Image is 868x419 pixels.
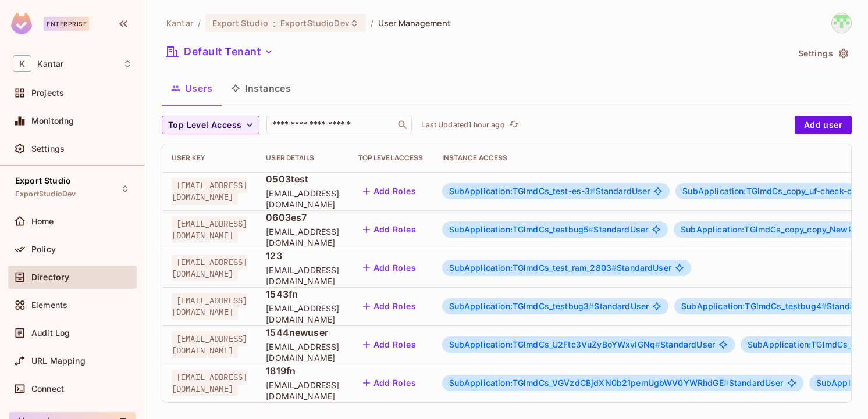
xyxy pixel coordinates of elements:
[358,153,424,163] div: Top Level Access
[31,300,67,310] span: Elements
[795,116,852,134] button: Add user
[832,13,851,33] img: Devesh.Kumar@Kantar.com
[31,217,54,226] span: Home
[505,118,521,132] span: Click to refresh data
[266,341,339,363] span: [EMAIL_ADDRESS][DOMAIN_NAME]
[449,301,595,311] span: SubApplication:TGlmdCs_testbug3
[509,119,519,131] span: refresh
[172,153,247,163] div: User Key
[162,74,222,103] button: Users
[266,364,339,377] span: 1819fn
[588,224,593,234] span: #
[31,328,70,338] span: Audit Log
[172,293,247,320] span: [EMAIL_ADDRESS][DOMAIN_NAME]
[31,144,65,153] span: Settings
[280,17,350,28] span: ExportStudioDev
[449,340,715,349] span: StandardUser
[172,370,247,396] span: [EMAIL_ADDRESS][DOMAIN_NAME]
[15,189,76,199] span: ExportStudioDev
[794,44,852,63] button: Settings
[172,331,247,358] span: [EMAIL_ADDRESS][DOMAIN_NAME]
[266,303,339,325] span: [EMAIL_ADDRESS][DOMAIN_NAME]
[449,378,729,388] span: SubApplication:TGlmdCs_VGVzdCBjdXN0b21pemUgbWV0YWRhdGE
[212,17,268,28] span: Export Studio
[358,182,421,200] button: Add Roles
[589,301,594,311] span: #
[266,153,339,163] div: User Details
[162,116,259,134] button: Top Level Access
[266,288,339,300] span: 1543fn
[37,59,63,69] span: Workspace: Kantar
[15,176,71,185] span: Export Studio
[11,13,32,34] img: SReyMgAAAABJRU5ErkJggg==
[31,384,64,393] span: Connect
[31,245,56,254] span: Policy
[31,356,86,366] span: URL Mapping
[272,19,276,28] span: :
[172,216,247,243] span: [EMAIL_ADDRESS][DOMAIN_NAME]
[449,187,650,196] span: StandardUser
[358,259,421,277] button: Add Roles
[821,301,827,311] span: #
[449,263,617,273] span: SubApplication:TGlmdCs_test_ram_2803
[13,55,31,72] span: K
[449,378,784,388] span: StandardUser
[266,188,339,210] span: [EMAIL_ADDRESS][DOMAIN_NAME]
[449,339,661,349] span: SubApplication:TGlmdCs_U2Ftc3VuZyBoYWxvIGNq
[198,17,201,28] li: /
[266,379,339,402] span: [EMAIL_ADDRESS][DOMAIN_NAME]
[378,17,451,28] span: User Management
[449,186,596,196] span: SubApplication:TGlmdCs_test-es-3
[44,17,89,31] div: Enterprise
[507,118,521,132] button: refresh
[172,255,247,281] span: [EMAIL_ADDRESS][DOMAIN_NAME]
[222,74,300,103] button: Instances
[266,249,339,262] span: 123
[590,186,595,196] span: #
[371,17,373,28] li: /
[358,335,421,354] button: Add Roles
[449,225,649,234] span: StandardUser
[611,263,617,273] span: #
[166,17,193,28] span: the active workspace
[449,302,649,311] span: StandardUser
[724,378,729,388] span: #
[162,42,278,61] button: Default Tenant
[266,264,339,287] span: [EMAIL_ADDRESS][DOMAIN_NAME]
[449,263,671,273] span: StandardUser
[449,224,594,234] span: SubApplication:TGlmdCs_testbug5
[31,273,69,282] span: Directory
[358,297,421,316] button: Add Roles
[358,374,421,392] button: Add Roles
[358,220,421,239] button: Add Roles
[266,226,339,248] span: [EMAIL_ADDRESS][DOMAIN_NAME]
[31,116,74,126] span: Monitoring
[168,118,241,132] span: Top Level Access
[266,211,339,224] span: 0603es7
[681,301,827,311] span: SubApplication:TGlmdCs_testbug4
[31,88,64,98] span: Projects
[421,120,504,130] p: Last Updated 1 hour ago
[266,326,339,339] span: 1544newuser
[655,339,660,349] span: #
[172,178,247,205] span: [EMAIL_ADDRESS][DOMAIN_NAME]
[266,173,339,185] span: 0503test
